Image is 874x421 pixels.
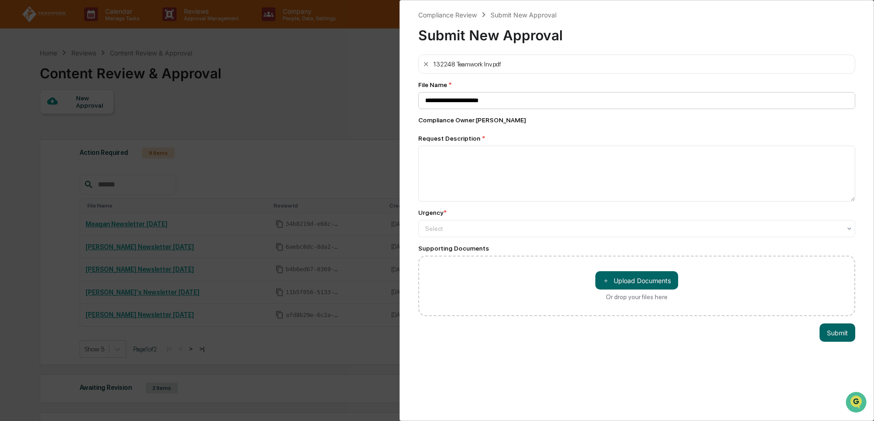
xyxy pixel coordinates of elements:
[65,155,111,162] a: Powered byPylon
[63,112,117,128] a: 🗄️Attestations
[418,116,855,124] div: Compliance Owner : [PERSON_NAME]
[31,79,116,87] div: We're available if you need us!
[418,209,447,216] div: Urgency
[418,81,855,88] div: File Name
[9,134,16,141] div: 🔎
[603,276,609,285] span: ＋
[76,115,113,125] span: Attestations
[5,112,63,128] a: 🖐️Preclearance
[66,116,74,124] div: 🗄️
[5,129,61,146] a: 🔎Data Lookup
[491,11,556,19] div: Submit New Approval
[18,115,59,125] span: Preclearance
[91,155,111,162] span: Pylon
[9,19,167,34] p: How can we help?
[606,293,668,301] div: Or drop your files here
[9,70,26,87] img: 1746055101610-c473b297-6a78-478c-a979-82029cc54cd1
[9,116,16,124] div: 🖐️
[18,133,58,142] span: Data Lookup
[595,271,678,290] button: Or drop your files here
[31,70,150,79] div: Start new chat
[820,323,855,342] button: Submit
[418,11,477,19] div: Compliance Review
[845,391,869,416] iframe: Open customer support
[418,20,855,44] div: Submit New Approval
[418,135,855,142] div: Request Description
[418,245,855,252] div: Supporting Documents
[156,73,167,84] button: Start new chat
[24,42,151,51] input: Clear
[433,60,501,68] div: 132248 Teamwork Inv.pdf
